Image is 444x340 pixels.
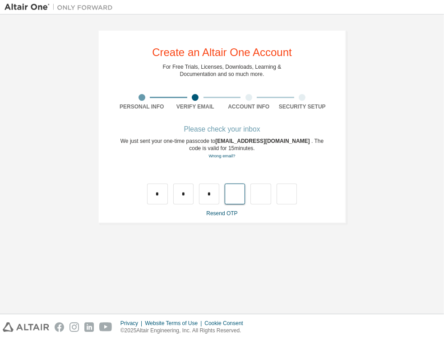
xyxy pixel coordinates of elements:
img: Altair One [5,3,117,12]
img: youtube.svg [99,322,112,332]
a: Resend OTP [206,210,237,217]
div: Privacy [120,320,145,327]
div: We just sent your one-time passcode to . The code is valid for 15 minutes. [115,137,329,160]
div: Website Terms of Use [145,320,204,327]
img: linkedin.svg [84,322,94,332]
a: Go back to the registration form [208,153,235,158]
div: Security Setup [276,103,329,110]
img: instagram.svg [69,322,79,332]
div: Create an Altair One Account [152,47,292,58]
span: [EMAIL_ADDRESS][DOMAIN_NAME] [215,138,311,144]
img: altair_logo.svg [3,322,49,332]
div: Please check your inbox [115,127,329,132]
div: Verify Email [169,103,222,110]
img: facebook.svg [55,322,64,332]
div: Personal Info [115,103,169,110]
p: © 2025 Altair Engineering, Inc. All Rights Reserved. [120,327,249,335]
div: For Free Trials, Licenses, Downloads, Learning & Documentation and so much more. [163,63,282,78]
div: Cookie Consent [204,320,248,327]
div: Account Info [222,103,276,110]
